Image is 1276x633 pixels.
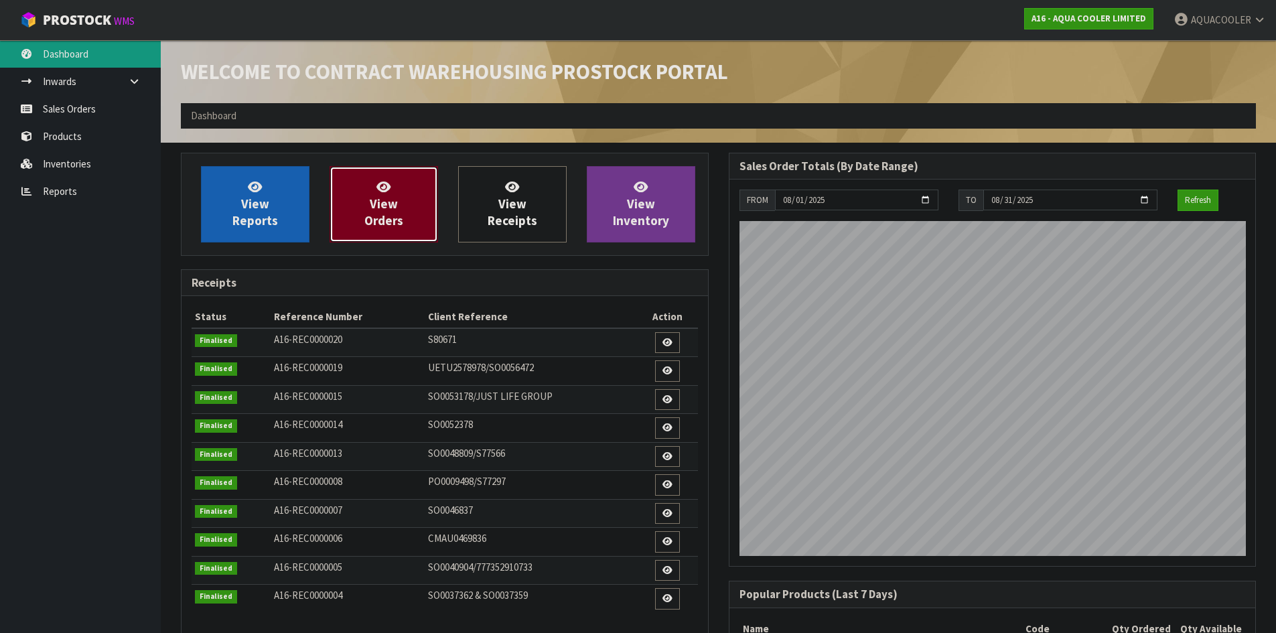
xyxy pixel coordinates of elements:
span: Finalised [195,505,237,518]
span: SO0052378 [428,418,473,431]
h3: Receipts [192,277,698,289]
a: ViewOrders [330,166,438,242]
span: View Receipts [488,179,537,229]
span: Finalised [195,448,237,462]
span: A16-REC0000014 [274,418,342,431]
span: SO0053178/JUST LIFE GROUP [428,390,553,403]
span: Finalised [195,334,237,348]
th: Client Reference [425,306,638,328]
span: SO0037362 & SO0037359 [428,589,528,602]
h3: Popular Products (Last 7 Days) [739,588,1246,601]
th: Action [638,306,697,328]
a: ViewReports [201,166,309,242]
span: Finalised [195,391,237,405]
span: A16-REC0000005 [274,561,342,573]
span: A16-REC0000006 [274,532,342,545]
a: ViewReceipts [458,166,567,242]
span: A16-REC0000007 [274,504,342,516]
span: A16-REC0000013 [274,447,342,460]
span: AQUACOOLER [1191,13,1251,26]
span: View Reports [232,179,278,229]
span: Finalised [195,419,237,433]
span: Finalised [195,590,237,604]
span: Finalised [195,476,237,490]
th: Reference Number [271,306,425,328]
span: View Orders [364,179,403,229]
span: UETU2578978/SO0056472 [428,361,534,374]
span: A16-REC0000020 [274,333,342,346]
span: Finalised [195,562,237,575]
th: Status [192,306,271,328]
a: ViewInventory [587,166,695,242]
span: A16-REC0000019 [274,361,342,374]
img: cube-alt.png [20,11,37,28]
span: PO0009498/S77297 [428,475,506,488]
span: A16-REC0000008 [274,475,342,488]
span: S80671 [428,333,457,346]
div: TO [959,190,983,211]
span: SO0048809/S77566 [428,447,505,460]
span: SO0046837 [428,504,473,516]
span: View Inventory [613,179,669,229]
span: Welcome to Contract Warehousing ProStock Portal [181,58,728,85]
span: CMAU0469836 [428,532,486,545]
span: Dashboard [191,109,236,122]
span: ProStock [43,11,111,29]
span: A16-REC0000015 [274,390,342,403]
span: A16-REC0000004 [274,589,342,602]
span: SO0040904/777352910733 [428,561,533,573]
div: FROM [739,190,775,211]
h3: Sales Order Totals (By Date Range) [739,160,1246,173]
strong: A16 - AQUA COOLER LIMITED [1032,13,1146,24]
button: Refresh [1178,190,1218,211]
span: Finalised [195,362,237,376]
span: Finalised [195,533,237,547]
small: WMS [114,15,135,27]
